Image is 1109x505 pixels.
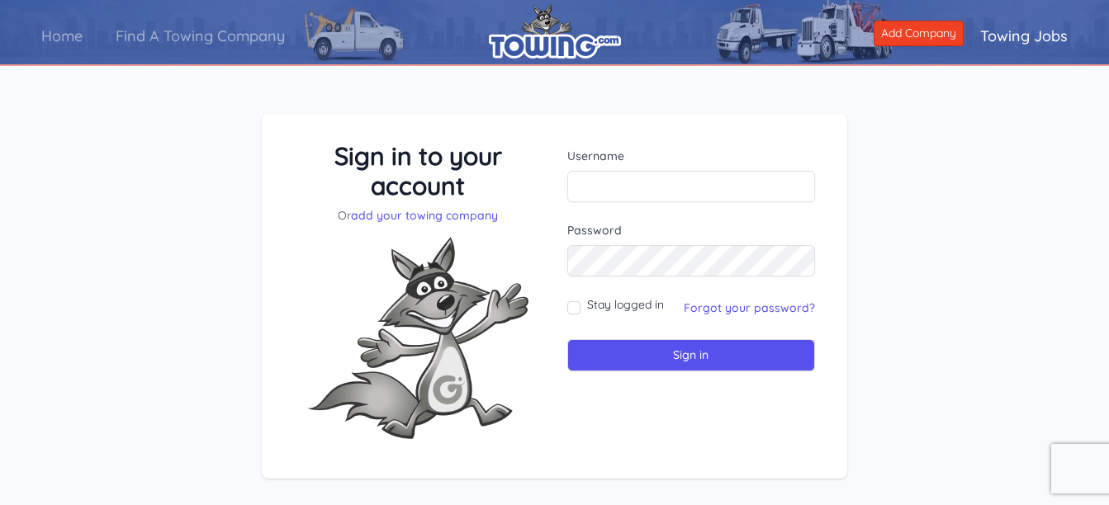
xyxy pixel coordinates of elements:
[567,148,816,164] label: Username
[294,224,542,452] img: Fox-Excited.png
[294,207,543,224] p: Or
[587,296,664,313] label: Stay logged in
[684,300,815,315] a: Forgot your password?
[567,222,816,238] label: Password
[25,12,99,59] a: Home
[964,12,1084,59] a: Towing Jobs
[874,21,964,46] a: Add Company
[351,208,498,223] a: add your towing company
[567,339,816,371] input: Sign in
[489,4,621,59] img: logo.png
[99,12,301,59] a: Find A Towing Company
[294,141,543,201] h3: Sign in to your account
